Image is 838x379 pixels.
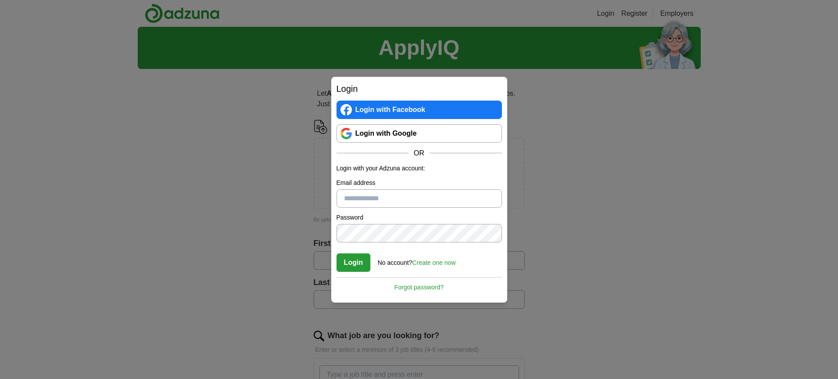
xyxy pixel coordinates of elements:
a: Login with Facebook [337,101,502,119]
button: Login [337,253,371,272]
label: Password [337,213,502,222]
a: Create one now [412,259,456,266]
a: Login with Google [337,124,502,143]
a: Forgot password? [337,277,502,292]
div: No account? [378,253,456,267]
p: Login with your Adzuna account: [337,164,502,173]
label: Email address [337,178,502,188]
span: OR [409,148,430,159]
h2: Login [337,82,502,95]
